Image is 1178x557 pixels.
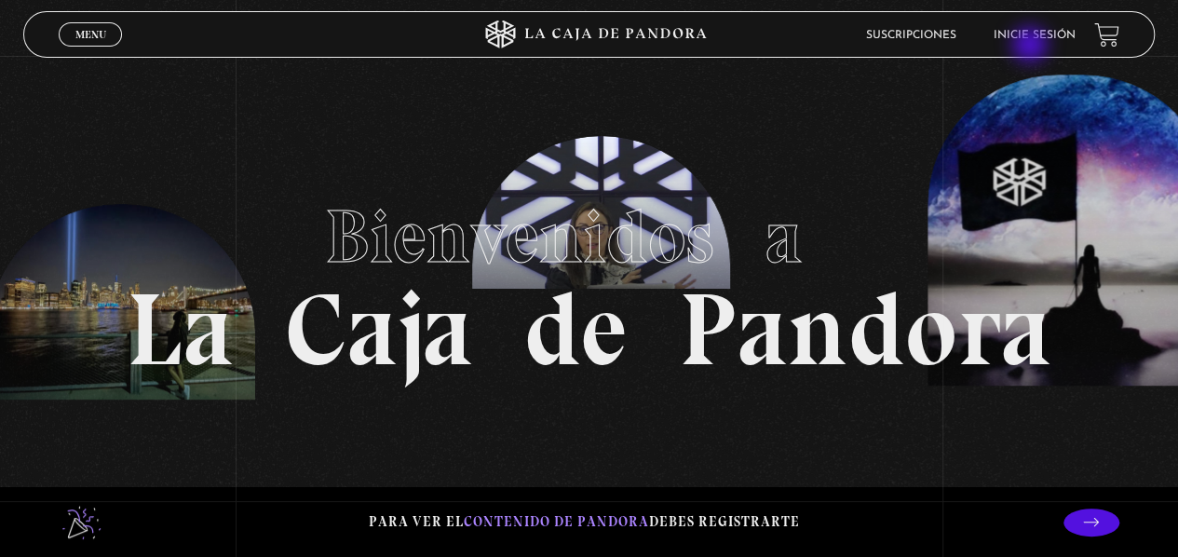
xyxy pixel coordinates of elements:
span: contenido de Pandora [464,513,649,530]
span: Bienvenidos a [325,192,854,281]
a: View your shopping cart [1094,21,1119,47]
a: Suscripciones [866,30,956,41]
span: Menu [75,29,106,40]
a: Inicie sesión [994,30,1076,41]
span: Cerrar [69,45,113,58]
h1: La Caja de Pandora [127,176,1051,381]
p: Para ver el debes registrarte [369,509,800,535]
